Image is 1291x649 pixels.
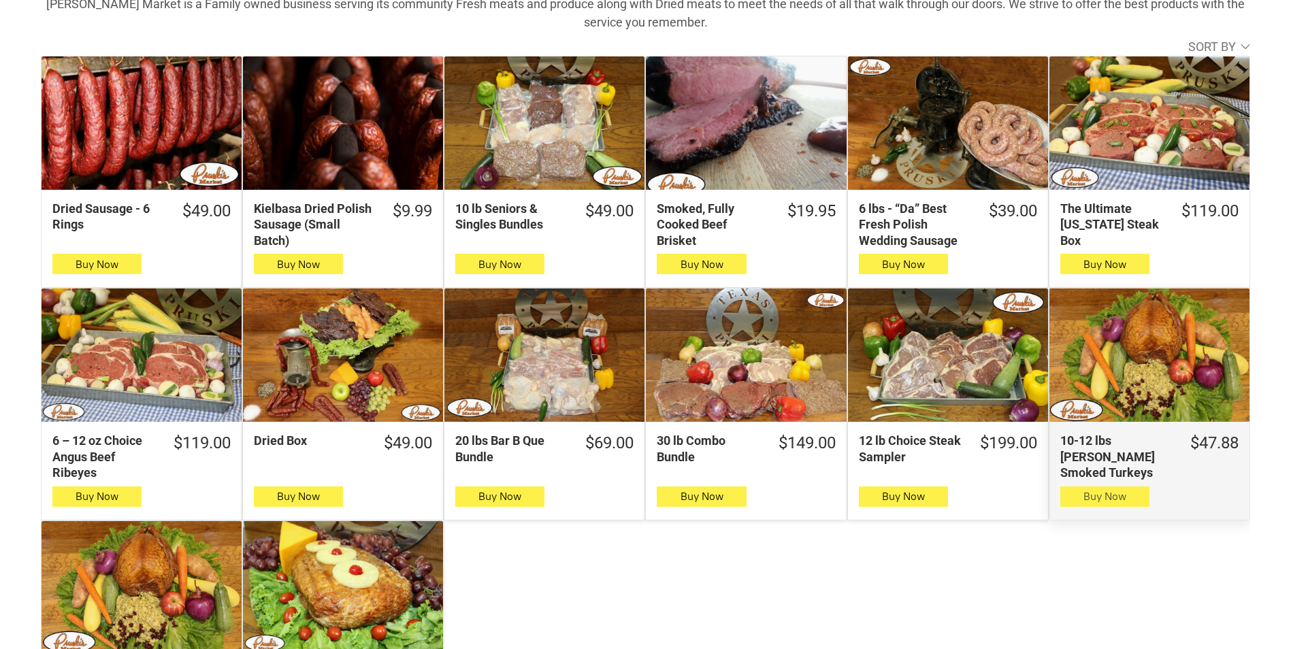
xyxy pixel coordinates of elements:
div: 20 lbs Bar B Que Bundle [455,433,568,465]
span: Buy Now [1083,490,1126,503]
a: 10-12 lbs Pruski&#39;s Smoked Turkeys [1049,288,1249,422]
span: Buy Now [681,258,723,271]
span: Buy Now [277,490,320,503]
button: Buy Now [254,486,343,507]
button: Buy Now [657,254,746,274]
div: 10-12 lbs [PERSON_NAME] Smoked Turkeys [1060,433,1173,480]
div: $119.00 [1181,201,1239,222]
div: $149.00 [779,433,836,454]
a: 30 lb Combo Bundle [646,288,846,422]
a: Dried Sausage - 6 Rings [42,56,242,190]
a: 10 lb Seniors &amp; Singles Bundles [444,56,644,190]
button: Buy Now [455,254,544,274]
a: $119.00The Ultimate [US_STATE] Steak Box [1049,201,1249,248]
a: 20 lbs Bar B Que Bundle [444,288,644,422]
div: 6 lbs - “Da” Best Fresh Polish Wedding Sausage [859,201,971,248]
div: Dried Sausage - 6 Rings [52,201,165,233]
a: $119.006 – 12 oz Choice Angus Beef Ribeyes [42,433,242,480]
button: Buy Now [859,254,948,274]
a: $199.0012 lb Choice Steak Sampler [848,433,1048,465]
a: Dried Box [243,288,443,422]
div: $39.00 [989,201,1037,222]
button: Buy Now [859,486,948,507]
div: 12 lb Choice Steak Sampler [859,433,962,465]
div: Smoked, Fully Cooked Beef Brisket [657,201,769,248]
a: $49.00Dried Box [243,433,443,454]
span: Buy Now [478,258,521,271]
span: Buy Now [76,258,118,271]
button: Buy Now [52,254,142,274]
a: 6 – 12 oz Choice Angus Beef Ribeyes [42,288,242,422]
div: $49.00 [585,201,634,222]
button: Buy Now [52,486,142,507]
span: Buy Now [76,490,118,503]
div: $49.00 [384,433,432,454]
div: $19.95 [787,201,836,222]
a: 12 lb Choice Steak Sampler [848,288,1048,422]
span: Buy Now [478,490,521,503]
div: $119.00 [174,433,231,454]
a: $39.006 lbs - “Da” Best Fresh Polish Wedding Sausage [848,201,1048,248]
button: Buy Now [657,486,746,507]
span: Buy Now [277,258,320,271]
a: $69.0020 lbs Bar B Que Bundle [444,433,644,465]
span: Buy Now [1083,258,1126,271]
a: The Ultimate Texas Steak Box [1049,56,1249,190]
div: 10 lb Seniors & Singles Bundles [455,201,568,233]
div: $49.00 [182,201,231,222]
div: $9.99 [393,201,432,222]
button: Buy Now [1060,254,1149,274]
a: $49.00Dried Sausage - 6 Rings [42,201,242,233]
a: $19.95Smoked, Fully Cooked Beef Brisket [646,201,846,248]
button: Buy Now [455,486,544,507]
a: $149.0030 lb Combo Bundle [646,433,846,465]
div: The Ultimate [US_STATE] Steak Box [1060,201,1164,248]
div: Kielbasa Dried Polish Sausage (Small Batch) [254,201,375,248]
a: Smoked, Fully Cooked Beef Brisket [646,56,846,190]
div: $199.00 [980,433,1037,454]
div: $47.88 [1190,433,1239,454]
div: Dried Box [254,433,366,448]
button: Buy Now [254,254,343,274]
div: 6 – 12 oz Choice Angus Beef Ribeyes [52,433,156,480]
a: Kielbasa Dried Polish Sausage (Small Batch) [243,56,443,190]
span: Buy Now [882,490,925,503]
div: 30 lb Combo Bundle [657,433,760,465]
span: Buy Now [882,258,925,271]
div: $69.00 [585,433,634,454]
a: $47.8810-12 lbs [PERSON_NAME] Smoked Turkeys [1049,433,1249,480]
a: 6 lbs - “Da” Best Fresh Polish Wedding Sausage [848,56,1048,190]
a: $9.99Kielbasa Dried Polish Sausage (Small Batch) [243,201,443,248]
span: Buy Now [681,490,723,503]
a: $49.0010 lb Seniors & Singles Bundles [444,201,644,233]
button: Buy Now [1060,486,1149,507]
